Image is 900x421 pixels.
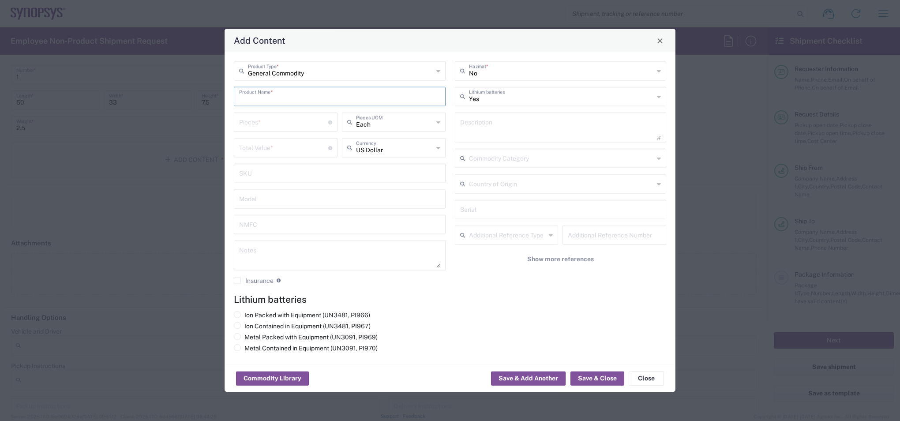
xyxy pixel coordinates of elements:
[234,333,378,341] label: Metal Packed with Equipment (UN3091, PI969)
[570,372,624,386] button: Save & Close
[654,34,666,47] button: Close
[236,372,309,386] button: Commodity Library
[234,344,378,352] label: Metal Contained in Equipment (UN3091, PI970)
[234,277,274,284] label: Insurance
[491,372,566,386] button: Save & Add Another
[629,372,664,386] button: Close
[234,34,285,47] h4: Add Content
[234,294,666,305] h4: Lithium batteries
[234,311,370,319] label: Ion Packed with Equipment (UN3481, PI966)
[234,322,371,330] label: Ion Contained in Equipment (UN3481, PI967)
[527,255,594,263] span: Show more references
